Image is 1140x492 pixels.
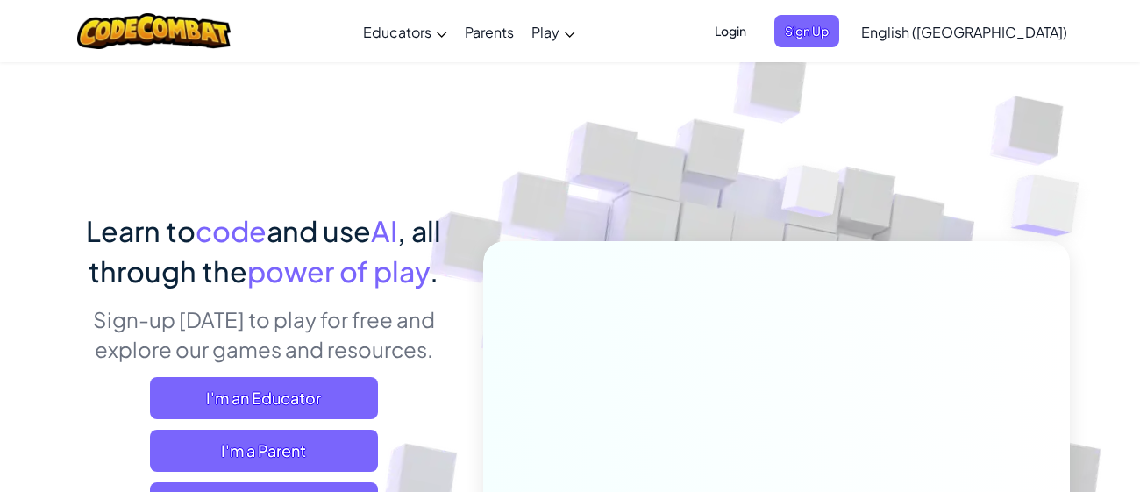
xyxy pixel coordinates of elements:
[196,213,267,248] span: code
[749,131,875,261] img: Overlap cubes
[150,377,378,419] a: I'm an Educator
[363,23,431,41] span: Educators
[371,213,397,248] span: AI
[354,8,456,55] a: Educators
[70,304,457,364] p: Sign-up [DATE] to play for free and explore our games and resources.
[247,253,430,289] span: power of play
[456,8,523,55] a: Parents
[531,23,559,41] span: Play
[267,213,371,248] span: and use
[861,23,1067,41] span: English ([GEOGRAPHIC_DATA])
[77,13,231,49] img: CodeCombat logo
[86,213,196,248] span: Learn to
[774,15,839,47] button: Sign Up
[704,15,757,47] button: Login
[523,8,584,55] a: Play
[852,8,1076,55] a: English ([GEOGRAPHIC_DATA])
[150,430,378,472] a: I'm a Parent
[430,253,438,289] span: .
[976,132,1128,280] img: Overlap cubes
